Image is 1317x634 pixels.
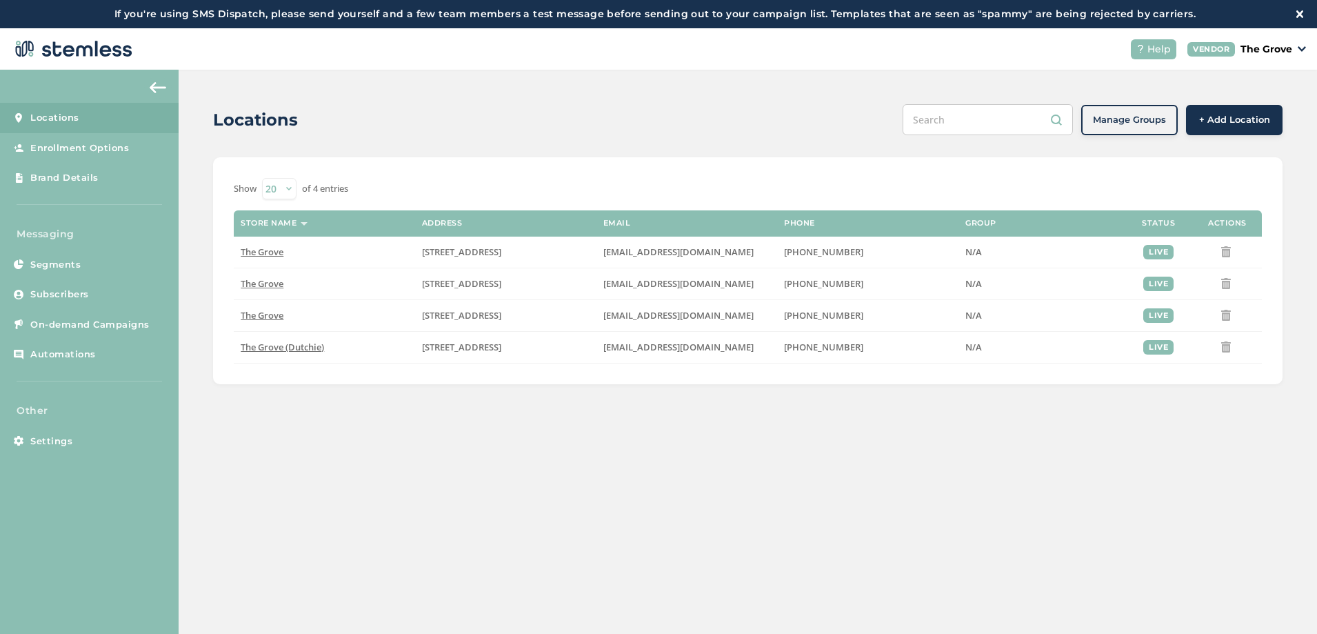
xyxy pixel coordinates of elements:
[422,246,501,258] span: [STREET_ADDRESS]
[234,182,257,196] label: Show
[1193,210,1262,237] th: Actions
[965,219,996,228] label: Group
[603,278,771,290] label: dexter@thegroveca.com
[11,35,132,63] img: logo-dark-0685b13c.svg
[241,246,283,258] span: The Grove
[422,310,590,321] label: 8155 Center Street
[965,246,1117,258] label: N/A
[241,341,324,353] span: The Grove (Dutchie)
[1187,42,1235,57] div: VENDOR
[213,108,298,132] h2: Locations
[241,341,408,353] label: The Grove (Dutchie)
[603,310,771,321] label: dexter@thegroveca.com
[1248,568,1317,634] iframe: Chat Widget
[603,341,771,353] label: info@thegroveca.com
[30,171,99,185] span: Brand Details
[603,246,754,258] span: [EMAIL_ADDRESS][DOMAIN_NAME]
[784,309,863,321] span: [PHONE_NUMBER]
[1143,245,1174,259] div: live
[903,104,1073,135] input: Search
[30,141,129,155] span: Enrollment Options
[1143,277,1174,291] div: live
[603,219,631,228] label: Email
[422,309,501,321] span: [STREET_ADDRESS]
[965,310,1117,321] label: N/A
[241,246,408,258] label: The Grove
[1240,42,1292,57] p: The Grove
[422,341,590,353] label: 8155 Center Street
[603,309,754,321] span: [EMAIL_ADDRESS][DOMAIN_NAME]
[1093,113,1166,127] span: Manage Groups
[150,82,166,93] img: icon-arrow-back-accent-c549486e.svg
[1136,45,1145,53] img: icon-help-white-03924b79.svg
[30,111,79,125] span: Locations
[14,7,1296,21] label: If you're using SMS Dispatch, please send yourself and a few team members a test message before s...
[1199,113,1270,127] span: + Add Location
[603,277,754,290] span: [EMAIL_ADDRESS][DOMAIN_NAME]
[241,277,283,290] span: The Grove
[30,435,72,448] span: Settings
[422,277,501,290] span: [STREET_ADDRESS]
[784,246,863,258] span: [PHONE_NUMBER]
[784,277,863,290] span: [PHONE_NUMBER]
[1142,219,1175,228] label: Status
[301,222,308,226] img: icon-sort-1e1d7615.svg
[422,278,590,290] label: 8155 Center Street
[1298,46,1306,52] img: icon_down-arrow-small-66adaf34.svg
[1186,105,1283,135] button: + Add Location
[241,309,283,321] span: The Grove
[1081,105,1178,135] button: Manage Groups
[603,341,754,353] span: [EMAIL_ADDRESS][DOMAIN_NAME]
[302,182,348,196] label: of 4 entries
[784,310,952,321] label: (619) 600-1269
[784,219,815,228] label: Phone
[241,310,408,321] label: The Grove
[784,278,952,290] label: (619) 600-1269
[784,341,952,353] label: (619) 420-4420
[784,246,952,258] label: (619) 600-1269
[241,278,408,290] label: The Grove
[422,341,501,353] span: [STREET_ADDRESS]
[422,246,590,258] label: 8155 Center Street
[965,341,1117,353] label: N/A
[422,219,463,228] label: Address
[784,341,863,353] span: [PHONE_NUMBER]
[1147,42,1171,57] span: Help
[30,348,96,361] span: Automations
[30,258,81,272] span: Segments
[1296,10,1303,17] img: icon-close-white-1ed751a3.svg
[1143,340,1174,355] div: live
[30,288,89,301] span: Subscribers
[241,219,296,228] label: Store name
[603,246,771,258] label: dexter@thegroveca.com
[965,278,1117,290] label: N/A
[1143,308,1174,323] div: live
[30,318,150,332] span: On-demand Campaigns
